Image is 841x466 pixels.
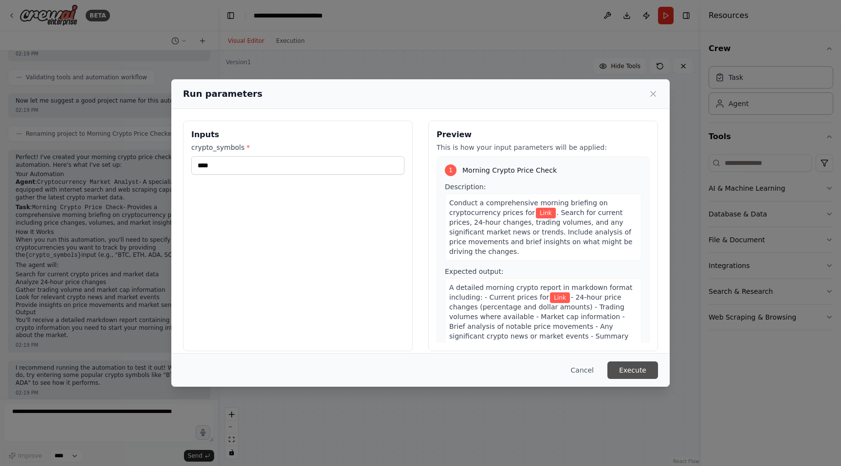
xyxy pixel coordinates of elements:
[449,209,632,255] span: . Search for current prices, 24-hour changes, trading volumes, and any significant market news or...
[191,129,404,141] h3: Inputs
[445,164,457,176] div: 1
[607,361,658,379] button: Execute
[445,183,486,191] span: Description:
[445,268,504,275] span: Expected output:
[449,284,633,301] span: A detailed morning crypto report in markdown format including: - Current prices for
[563,361,602,379] button: Cancel
[550,292,570,303] span: Variable: crypto_symbols
[183,87,262,101] h2: Run parameters
[191,143,404,152] label: crypto_symbols
[462,165,557,175] span: Morning Crypto Price Check
[437,129,650,141] h3: Preview
[536,208,556,218] span: Variable: crypto_symbols
[449,199,608,216] span: Conduct a comprehensive morning briefing on cryptocurrency prices for
[437,143,650,152] p: This is how your input parameters will be applied:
